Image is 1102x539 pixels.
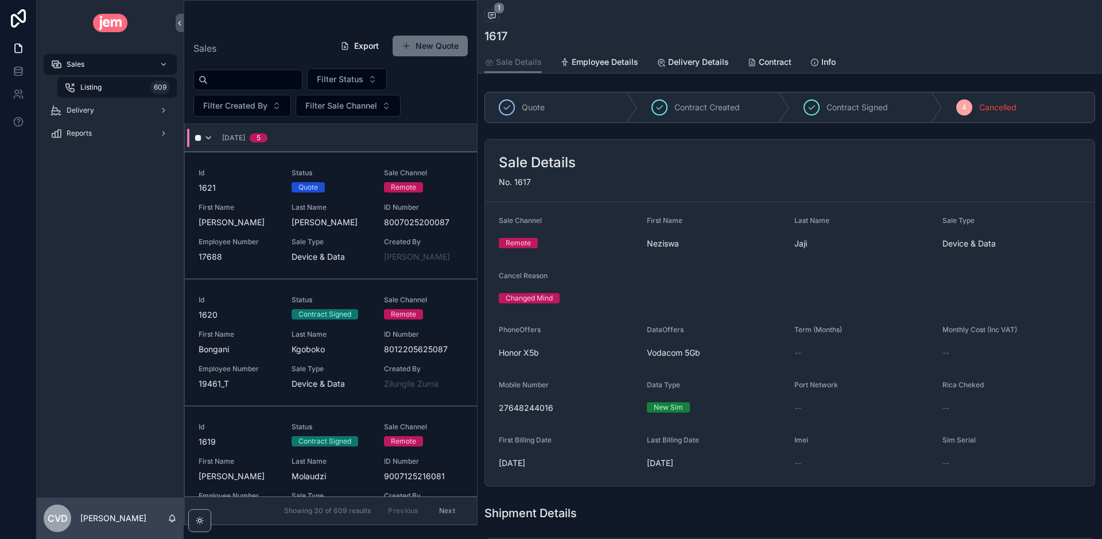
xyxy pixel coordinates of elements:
[67,60,84,69] span: Sales
[193,41,216,55] span: Sales
[499,402,638,414] span: 27648244016
[522,102,545,113] span: Quote
[821,56,836,68] span: Info
[44,100,177,121] a: Delivery
[942,347,949,359] span: --
[384,295,463,305] span: Sale Channel
[942,380,984,389] span: Rica Cheked
[384,457,463,466] span: ID Number
[499,216,542,225] span: Sale Channel
[962,103,967,112] span: 4
[292,471,371,482] span: Molaudzi
[942,457,949,469] span: --
[384,378,439,390] span: Zilungile Zuma
[494,2,505,14] span: 1
[647,216,682,225] span: First Name
[199,436,278,448] span: 1619
[257,133,261,143] div: 5
[307,68,387,90] button: Select Button
[37,46,184,159] div: scrollable content
[199,309,278,321] span: 1620
[647,436,699,444] span: Last Billing Date
[484,505,577,521] h1: Shipment Details
[48,511,68,525] span: Cvd
[391,182,416,192] div: Remote
[80,513,146,524] p: [PERSON_NAME]
[185,406,477,533] a: Id1619StatusContract SignedSale ChannelRemoteFirst Name[PERSON_NAME]Last NameMolaudziID Number900...
[199,364,278,374] span: Employee Number
[393,36,468,56] button: New Quote
[506,238,531,248] div: Remote
[384,168,463,178] span: Sale Channel
[292,364,371,374] span: Sale Type
[298,309,351,319] div: Contract Signed
[499,436,552,444] span: First Billing Date
[292,237,371,247] span: Sale Type
[199,491,278,500] span: Employee Number
[499,271,548,280] span: Cancel Reason
[384,471,463,482] span: 9007125216081
[384,251,450,263] span: [PERSON_NAME]
[794,436,808,444] span: Imei
[794,457,801,469] span: --
[292,251,371,263] span: Device & Data
[794,380,838,389] span: Port Network
[942,436,976,444] span: Sim Serial
[199,182,278,194] span: 1621
[44,123,177,144] a: Reports
[794,402,801,414] span: --
[199,168,278,178] span: Id
[292,491,371,500] span: Sale Type
[484,52,542,74] a: Sale Details
[150,80,170,94] div: 609
[292,217,371,228] span: [PERSON_NAME]
[942,402,949,414] span: --
[199,422,278,432] span: Id
[80,83,102,92] span: Listing
[560,52,638,75] a: Employee Details
[674,102,740,113] span: Contract Created
[185,152,477,279] a: Id1621StatusQuoteSale ChannelRemoteFirst Name[PERSON_NAME]Last Name[PERSON_NAME]ID Number80070252...
[384,203,463,212] span: ID Number
[794,325,842,334] span: Term (Months)
[572,56,638,68] span: Employee Details
[747,52,791,75] a: Contract
[292,457,371,466] span: Last Name
[942,238,1081,249] span: Device & Data
[384,491,463,500] span: Created By
[668,56,729,68] span: Delivery Details
[499,457,638,469] span: [DATE]
[193,95,291,117] button: Select Button
[657,52,729,75] a: Delivery Details
[794,238,933,249] span: Jaji
[298,182,318,192] div: Quote
[199,251,278,263] span: 17688
[199,330,278,339] span: First Name
[826,102,888,113] span: Contract Signed
[484,9,499,24] button: 1
[942,325,1017,334] span: Monthly Cost (Inc VAT)
[199,217,278,228] span: [PERSON_NAME]
[647,238,786,249] span: Neziswa
[93,14,128,32] img: App logo
[499,325,541,334] span: PhoneOffers
[284,506,371,515] span: Showing 30 of 609 results
[647,347,700,359] span: Vodacom 5Gb
[317,74,363,85] span: Filter Status
[499,153,576,172] h2: Sale Details
[199,203,278,212] span: First Name
[759,56,791,68] span: Contract
[942,216,975,225] span: Sale Type
[654,402,683,413] div: New Sim
[222,133,245,143] span: [DATE]
[199,457,278,466] span: First Name
[647,457,786,469] span: [DATE]
[391,309,416,319] div: Remote
[44,54,177,75] a: Sales
[384,237,463,247] span: Created By
[499,347,539,359] span: Honor X5b
[794,347,801,359] span: --
[384,422,463,432] span: Sale Channel
[57,77,177,98] a: Listing609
